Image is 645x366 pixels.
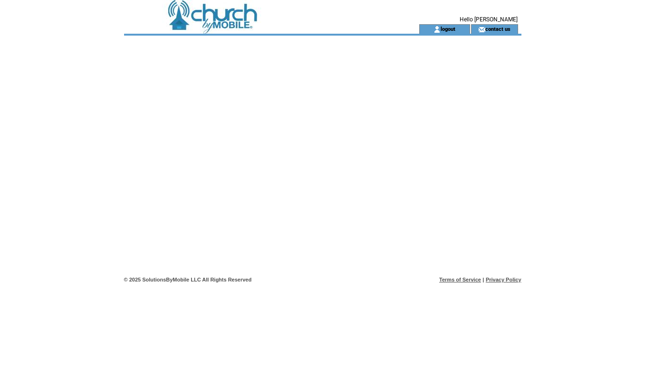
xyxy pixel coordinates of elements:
[485,26,510,32] a: contact us
[478,26,485,33] img: contact_us_icon.gif
[482,277,484,282] span: |
[460,16,518,23] span: Hello [PERSON_NAME]
[433,26,441,33] img: account_icon.gif
[439,277,481,282] a: Terms of Service
[486,277,521,282] a: Privacy Policy
[441,26,455,32] a: logout
[124,277,252,282] span: © 2025 SolutionsByMobile LLC All Rights Reserved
